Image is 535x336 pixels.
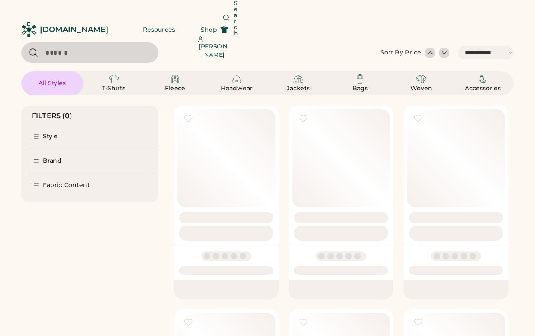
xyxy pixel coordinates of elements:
[133,21,185,38] button: Resources
[478,74,488,84] img: Accessories Icon
[109,74,119,84] img: T-Shirts Icon
[40,24,108,35] div: [DOMAIN_NAME]
[341,84,379,93] div: Bags
[156,84,194,93] div: Fleece
[416,74,426,84] img: Woven Icon
[279,84,318,93] div: Jackets
[380,48,421,57] div: Sort By Price
[95,84,133,93] div: T-Shirts
[21,22,36,37] img: Rendered Logo - Screens
[355,74,365,84] img: Bags Icon
[201,27,217,33] span: Shop
[170,74,180,84] img: Fleece Icon
[293,74,303,84] img: Jackets Icon
[33,79,71,88] div: All Styles
[43,181,90,190] div: Fabric Content
[32,111,73,121] div: FILTERS (0)
[190,21,238,38] button: Shop
[43,132,58,141] div: Style
[43,157,62,165] div: Brand
[464,84,502,93] div: Accessories
[217,84,256,93] div: Headwear
[402,84,440,93] div: Woven
[232,74,242,84] img: Headwear Icon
